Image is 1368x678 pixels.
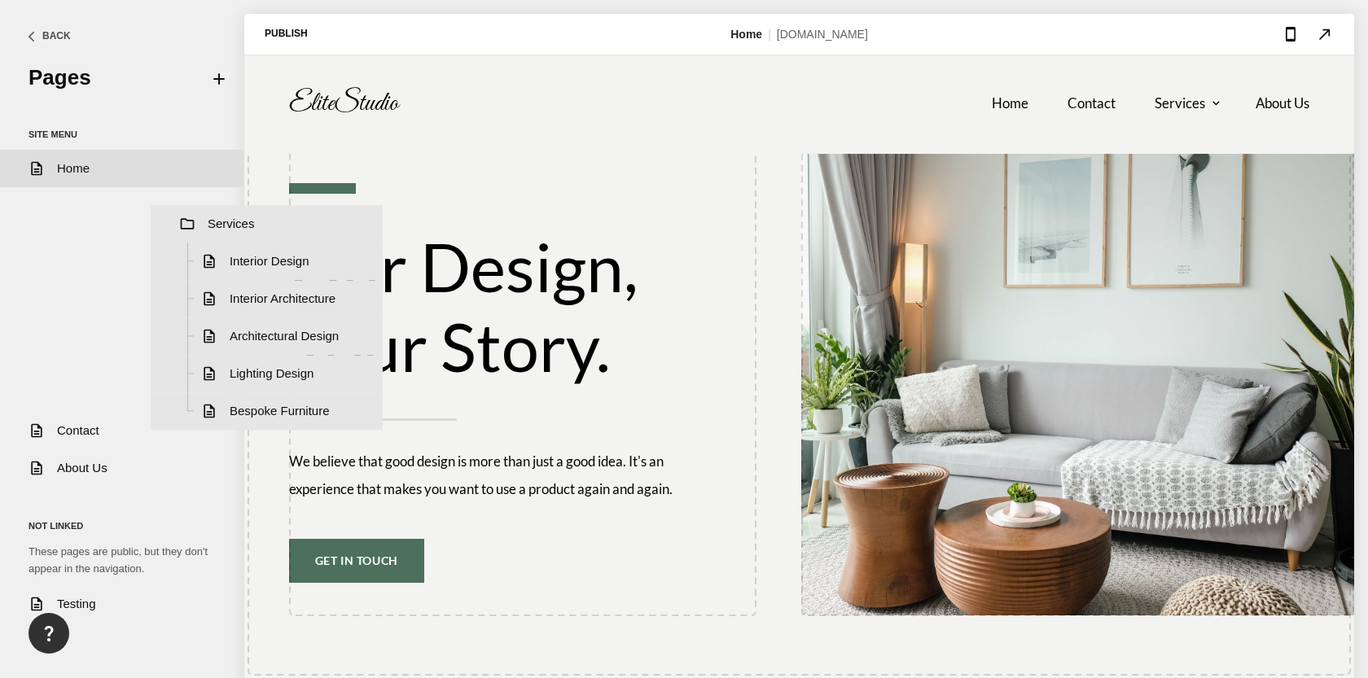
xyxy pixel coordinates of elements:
img: top-bar-preview.cdefe50b.svg [1316,25,1334,43]
span: | [768,25,771,43]
div: Site Menu [28,128,228,142]
div: Pages [28,61,91,95]
img: add-icon.1f1e1bb6.svg [213,73,225,85]
img: top-bar-phone.5ddc9483.svg [1286,27,1296,42]
div: Not Linked [28,519,228,534]
a: [DOMAIN_NAME] [777,25,868,43]
div: These pages are public, but they don't appear in the navigation. [28,544,228,578]
div: Publish [265,23,308,45]
img: back-icon.8ac29fea.svg [28,32,34,42]
div: Back [42,28,71,44]
span: Home [730,25,762,43]
span: question_mark [39,623,59,643]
